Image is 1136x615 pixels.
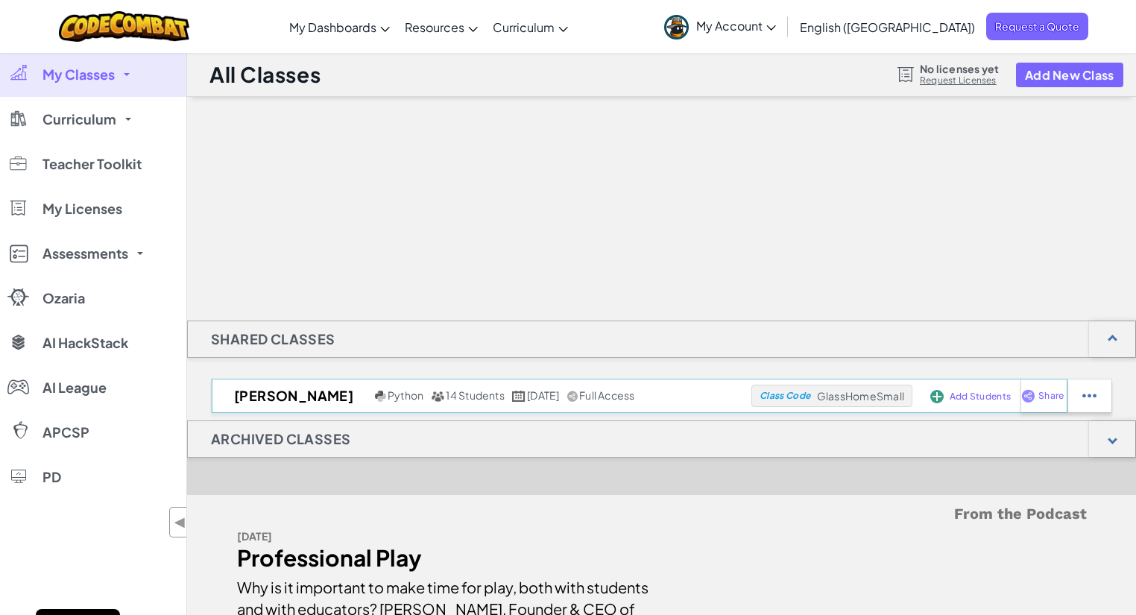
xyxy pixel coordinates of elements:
[59,11,189,42] img: CodeCombat logo
[930,390,944,403] img: IconAddStudents.svg
[485,7,575,47] a: Curriculum
[397,7,485,47] a: Resources
[512,391,526,402] img: calendar.svg
[42,157,142,171] span: Teacher Toolkit
[405,19,464,35] span: Resources
[237,547,651,569] div: Professional Play
[950,392,1011,401] span: Add Students
[664,15,689,40] img: avatar
[431,391,444,402] img: MultipleUsers.png
[188,420,373,458] h1: Archived Classes
[174,511,186,533] span: ◀
[237,502,1087,526] h5: From the Podcast
[986,13,1088,40] a: Request a Quote
[42,68,115,81] span: My Classes
[567,391,578,402] img: IconShare_Gray.svg
[817,389,905,403] span: GlassHomeSmall
[1021,389,1035,403] img: IconShare_Purple.svg
[920,75,999,86] a: Request Licenses
[388,388,423,402] span: Python
[696,18,776,34] span: My Account
[375,391,386,402] img: python.png
[289,19,376,35] span: My Dashboards
[42,202,122,215] span: My Licenses
[212,385,371,407] h2: [PERSON_NAME]
[760,391,810,400] span: Class Code
[792,7,982,47] a: English ([GEOGRAPHIC_DATA])
[579,388,635,402] span: Full Access
[42,247,128,260] span: Assessments
[42,113,116,126] span: Curriculum
[800,19,975,35] span: English ([GEOGRAPHIC_DATA])
[209,60,321,89] h1: All Classes
[920,63,999,75] span: No licenses yet
[42,291,85,305] span: Ozaria
[42,336,128,350] span: AI HackStack
[657,3,783,50] a: My Account
[212,385,751,407] a: [PERSON_NAME] Python 14 Students [DATE] Full Access
[527,388,559,402] span: [DATE]
[42,381,107,394] span: AI League
[446,388,505,402] span: 14 Students
[1038,391,1064,400] span: Share
[1016,63,1123,87] button: Add New Class
[188,321,359,358] h1: Shared Classes
[237,526,651,547] div: [DATE]
[493,19,555,35] span: Curriculum
[282,7,397,47] a: My Dashboards
[1082,389,1096,403] img: IconStudentEllipsis.svg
